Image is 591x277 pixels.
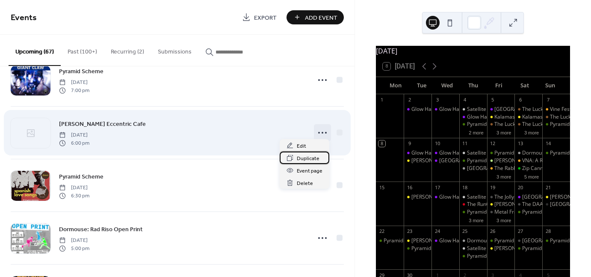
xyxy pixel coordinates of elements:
div: Glow Hall: Workshop (Music Production) [431,106,459,113]
div: Glow Hall: Sing Sing & Gather [459,113,487,121]
div: The Rabbithole [494,165,530,172]
div: Glow Hall [487,106,515,113]
div: Glow Hall: Workshop (Music Production) [431,237,459,244]
div: 14 [545,140,551,147]
div: Pyramid Scheme [376,237,404,244]
div: 20 [517,184,523,191]
div: Vine Fest [542,106,570,113]
div: Shakespeare's Lower Level [487,157,515,164]
div: 5 [490,97,496,103]
a: [PERSON_NAME] Eccentric Cafe [59,119,146,129]
span: 5:00 pm [59,244,89,252]
div: Kalamashoegazer Day 1 @ Bell's Eccentric Cafe [487,113,515,121]
div: Pyramid Scheme [522,245,562,252]
span: 6:30 pm [59,192,89,200]
div: Satellite Records Open Mic [459,149,487,157]
div: Pyramid Scheme [550,149,590,157]
span: Delete [297,179,313,188]
button: 2 more [465,128,487,136]
div: Bell's Eccentric Cafe [404,157,431,164]
div: 10 [434,140,440,147]
div: 8 [378,140,385,147]
div: Bell's Eccentric Cafe [404,194,431,201]
div: Pyramid Scheme [459,253,487,260]
div: Pyramid Scheme [542,149,570,157]
div: Mon [383,77,408,94]
div: Pyramid Scheme [514,245,542,252]
div: Pyramid Scheme [467,253,507,260]
div: Kalamashoegazer Day 2 @ Bell's Eccentric Cafe [514,113,542,121]
a: Dormouse: Rad Riso Open Print [59,224,143,234]
div: Pyramid Scheme [494,149,535,157]
div: 9 [406,140,413,147]
span: 6:00 pm [59,139,89,147]
div: Satellite Records Open Mic [467,106,531,113]
div: Glow Hall: Workshop (Music Production) [439,149,534,157]
div: 12 [490,140,496,147]
div: Metal Frat [487,208,515,216]
a: Pyramid Scheme [59,66,103,76]
div: 26 [490,228,496,235]
div: 23 [406,228,413,235]
div: Pyramid Scheme [514,208,542,216]
span: Events [11,9,37,26]
a: Pyramid Scheme [59,172,103,182]
span: Edit [297,142,306,151]
div: Dormouse: Rad Riso Open Print [459,237,487,244]
div: Pyramid Scheme [550,121,590,128]
span: Pyramid Scheme [59,67,103,76]
div: [GEOGRAPHIC_DATA] [439,157,491,164]
div: The Lucky Wolf [514,121,542,128]
span: [PERSON_NAME] Eccentric Cafe [59,120,146,129]
div: Dormouse: Rad Riso Open Print [467,237,541,244]
div: [GEOGRAPHIC_DATA] [494,106,546,113]
span: Add Event [305,13,337,22]
div: Pyramid Scheme [550,237,590,244]
div: 27 [517,228,523,235]
div: Glow Hall: Workshop (Music Production) [439,106,534,113]
div: The Lucky Wolf [550,113,585,121]
div: Satellite Records Open Mic [467,194,531,201]
div: 2 [406,97,413,103]
div: Glow Hall: Workshop (Music Production) [431,194,459,201]
div: Dormouse Theater [459,165,487,172]
div: The DAAC [522,201,547,208]
button: Past (100+) [61,35,104,65]
span: 7:00 pm [59,86,89,94]
span: Export [254,13,277,22]
div: The Jolly Llama [494,194,530,201]
div: Glow Hall: Workshop (Music Production) [439,194,534,201]
div: The RunOff [459,201,487,208]
div: 11 [462,140,468,147]
div: Glow Hall: Movie Night [404,106,431,113]
div: [DATE] [376,46,570,56]
div: Glow Hall: Movie Night [404,149,431,157]
div: [PERSON_NAME] Eccentric Cafe [411,194,487,201]
div: 28 [545,228,551,235]
button: 3 more [465,216,487,223]
div: Pyramid Scheme [411,245,452,252]
div: The Lucky Wolf [487,121,515,128]
div: 6 [517,97,523,103]
div: Glow Hall [514,194,542,201]
div: Pyramid Scheme [467,208,507,216]
div: Glow Hall: Sing Sing & Gather [467,113,537,121]
a: Add Event [287,10,344,24]
button: 5 more [521,173,542,180]
button: Submissions [151,35,198,65]
div: Fri [486,77,511,94]
div: Pyramid Scheme [459,157,487,164]
div: The Lucky Wolf [522,106,558,113]
div: [PERSON_NAME] Eccentric Cafe [494,245,570,252]
div: Bell's Eccentric Cafe [542,194,570,201]
div: 24 [434,228,440,235]
div: 13 [517,140,523,147]
div: Satellite Records Open Mic [459,194,487,201]
div: [PERSON_NAME] Eccentric Cafe [494,201,570,208]
div: Pyramid Scheme [384,237,424,244]
div: 3 [434,97,440,103]
span: Event page [297,167,322,176]
div: The Lucky Wolf [542,113,570,121]
button: 3 more [521,128,542,136]
div: Metal Frat [494,208,519,216]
